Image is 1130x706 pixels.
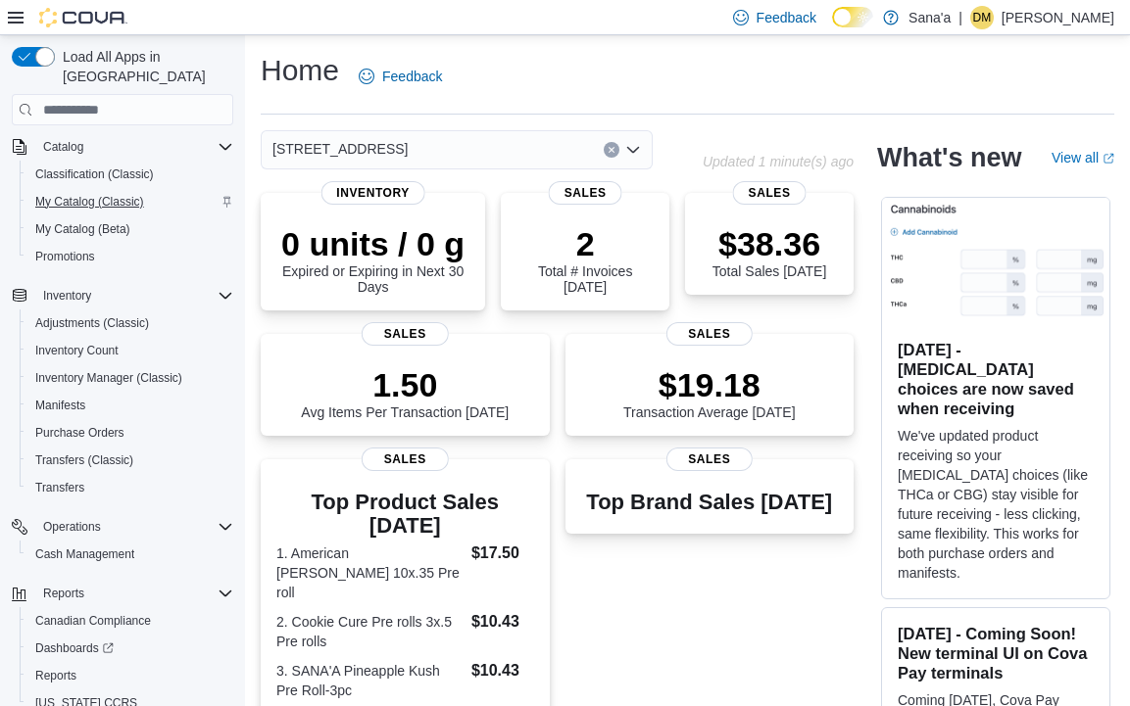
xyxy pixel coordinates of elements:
[1002,6,1114,29] p: [PERSON_NAME]
[970,6,994,29] div: Dhruvi Mavawala
[4,513,241,541] button: Operations
[35,221,130,237] span: My Catalog (Beta)
[27,311,233,335] span: Adjustments (Classic)
[623,365,796,404] p: $19.18
[703,154,854,169] p: Updated 1 minute(s) ago
[20,215,241,243] button: My Catalog (Beta)
[320,181,425,205] span: Inventory
[20,161,241,188] button: Classification (Classic)
[549,181,622,205] span: Sales
[877,142,1021,173] h2: What's new
[20,188,241,215] button: My Catalog (Classic)
[27,217,233,241] span: My Catalog (Beta)
[516,224,654,263] p: 2
[712,224,826,263] p: $38.36
[27,163,162,186] a: Classification (Classic)
[35,166,154,182] span: Classification (Classic)
[27,339,233,362] span: Inventory Count
[27,394,93,417] a: Manifests
[20,447,241,474] button: Transfers (Classic)
[898,340,1094,418] h3: [DATE] - [MEDICAL_DATA] choices are now saved when receiving
[20,607,241,635] button: Canadian Compliance
[27,217,138,241] a: My Catalog (Beta)
[27,163,233,186] span: Classification (Classic)
[35,582,233,605] span: Reports
[27,245,233,268] span: Promotions
[35,343,119,358] span: Inventory Count
[35,135,233,159] span: Catalog
[27,421,233,445] span: Purchase Orders
[301,365,509,404] p: 1.50
[35,480,84,495] span: Transfers
[20,309,241,337] button: Adjustments (Classic)
[35,640,114,656] span: Dashboards
[35,398,85,413] span: Manifests
[909,6,951,29] p: Sana'a
[516,224,654,295] div: Total # Invoices [DATE]
[27,636,122,660] a: Dashboards
[35,452,133,468] span: Transfers (Classic)
[27,311,157,335] a: Adjustments (Classic)
[382,67,442,86] span: Feedback
[35,249,95,264] span: Promotions
[27,366,233,390] span: Inventory Manager (Classic)
[733,181,807,205] span: Sales
[20,474,241,501] button: Transfers
[276,612,464,651] dt: 2. Cookie Cure Pre rolls 3x.5 Pre rolls
[27,190,233,213] span: My Catalog (Classic)
[27,609,233,633] span: Canadian Compliance
[301,365,509,420] div: Avg Items Per Transaction [DATE]
[27,394,233,417] span: Manifests
[55,47,233,86] span: Load All Apps in [GEOGRAPHIC_DATA]
[832,27,833,28] span: Dark Mode
[27,366,190,390] a: Inventory Manager (Classic)
[27,190,152,213] a: My Catalog (Classic)
[35,194,144,210] span: My Catalog (Classic)
[666,447,753,471] span: Sales
[35,425,124,441] span: Purchase Orders
[832,7,873,27] input: Dark Mode
[20,364,241,392] button: Inventory Manager (Classic)
[20,635,241,662] a: Dashboards
[27,609,159,633] a: Canadian Compliance
[39,8,127,27] img: Cova
[27,448,141,472] a: Transfers (Classic)
[43,586,84,601] span: Reports
[43,288,91,304] span: Inventory
[362,322,448,346] span: Sales
[35,546,134,562] span: Cash Management
[27,542,233,566] span: Cash Management
[27,339,126,362] a: Inventory Count
[35,284,233,307] span: Inventory
[666,322,753,346] span: Sales
[261,51,339,90] h1: Home
[4,133,241,161] button: Catalog
[20,541,241,568] button: Cash Management
[898,624,1094,682] h3: [DATE] - Coming Soon! New terminal UI on Cova Pay terminals
[35,284,99,307] button: Inventory
[27,664,233,687] span: Reports
[27,245,103,268] a: Promotions
[35,582,92,605] button: Reports
[35,515,109,539] button: Operations
[586,491,832,514] h3: Top Brand Sales [DATE]
[4,282,241,309] button: Inventory
[276,224,469,263] p: 0 units / 0 g
[471,541,534,565] dd: $17.50
[27,448,233,472] span: Transfers (Classic)
[20,243,241,270] button: Promotions
[27,421,132,445] a: Purchase Orders
[35,315,149,331] span: Adjustments (Classic)
[625,142,641,158] button: Open list of options
[27,542,142,566] a: Cash Management
[20,419,241,447] button: Purchase Orders
[20,337,241,364] button: Inventory Count
[362,447,448,471] span: Sales
[471,659,534,682] dd: $10.43
[35,613,151,629] span: Canadian Compliance
[35,370,182,386] span: Inventory Manager (Classic)
[276,224,469,295] div: Expired or Expiring in Next 30 Days
[35,668,76,683] span: Reports
[20,392,241,419] button: Manifests
[20,662,241,689] button: Reports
